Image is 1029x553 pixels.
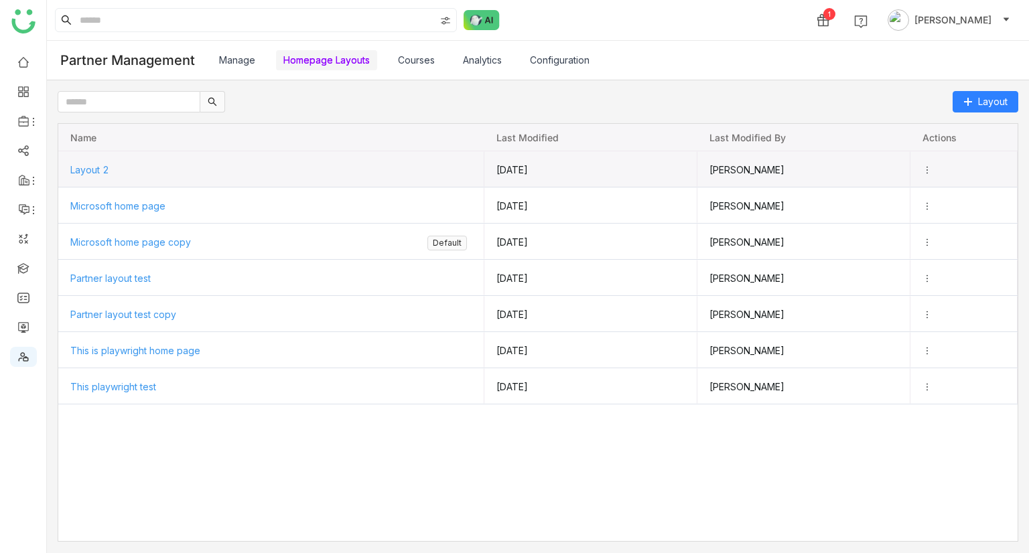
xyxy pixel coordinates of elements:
span: [DATE] [496,345,528,356]
span: Partner layout test copy [70,309,176,320]
img: search-type.svg [440,15,451,26]
a: Analytics [463,54,502,66]
div: Press SPACE to select this row. [58,368,1018,404]
button: [PERSON_NAME] [885,9,1013,31]
span: [DATE] [496,164,528,175]
div: Press SPACE to select this row. [58,151,1018,187]
span: Layout [978,94,1008,109]
a: Manage [219,54,255,66]
span: Actions [922,132,957,143]
nz-tag: Default [427,236,467,250]
span: This is playwright home page [70,345,200,356]
div: Partner Management [60,52,195,68]
span: Microsoft home page [70,200,165,212]
span: [PERSON_NAME] [709,152,898,186]
span: Last modified by [709,132,786,143]
span: Last modified [496,132,559,143]
div: Press SPACE to select this row. [58,332,1018,368]
span: [DATE] [496,236,528,248]
div: Press SPACE to select this row. [58,224,1018,260]
span: [PERSON_NAME] [709,333,898,367]
a: Configuration [530,54,590,66]
div: Press SPACE to select this row. [58,296,1018,332]
div: Press SPACE to select this row. [58,187,1018,224]
span: [PERSON_NAME] [709,188,898,222]
span: Microsoft home page copy [70,236,191,248]
img: logo [11,9,36,33]
img: help.svg [854,15,868,28]
button: Layout [953,91,1018,112]
span: [DATE] [496,200,528,212]
div: Press SPACE to select this row. [58,260,1018,296]
span: [DATE] [496,309,528,320]
span: [PERSON_NAME] [709,369,898,403]
span: [PERSON_NAME] [914,13,991,27]
span: [PERSON_NAME] [709,260,898,295]
span: Name [70,132,96,143]
span: This playwright test [70,381,156,392]
a: Homepage Layouts [283,54,370,66]
span: [PERSON_NAME] [709,224,898,258]
span: [PERSON_NAME] [709,297,898,331]
a: Courses [398,54,435,66]
span: [DATE] [496,381,528,392]
div: 1 [823,8,835,20]
span: Layout 2 [70,164,109,175]
img: avatar [888,9,909,31]
span: [DATE] [496,272,528,284]
img: ask-buddy-normal.svg [464,10,500,30]
span: Partner layout test [70,272,151,284]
